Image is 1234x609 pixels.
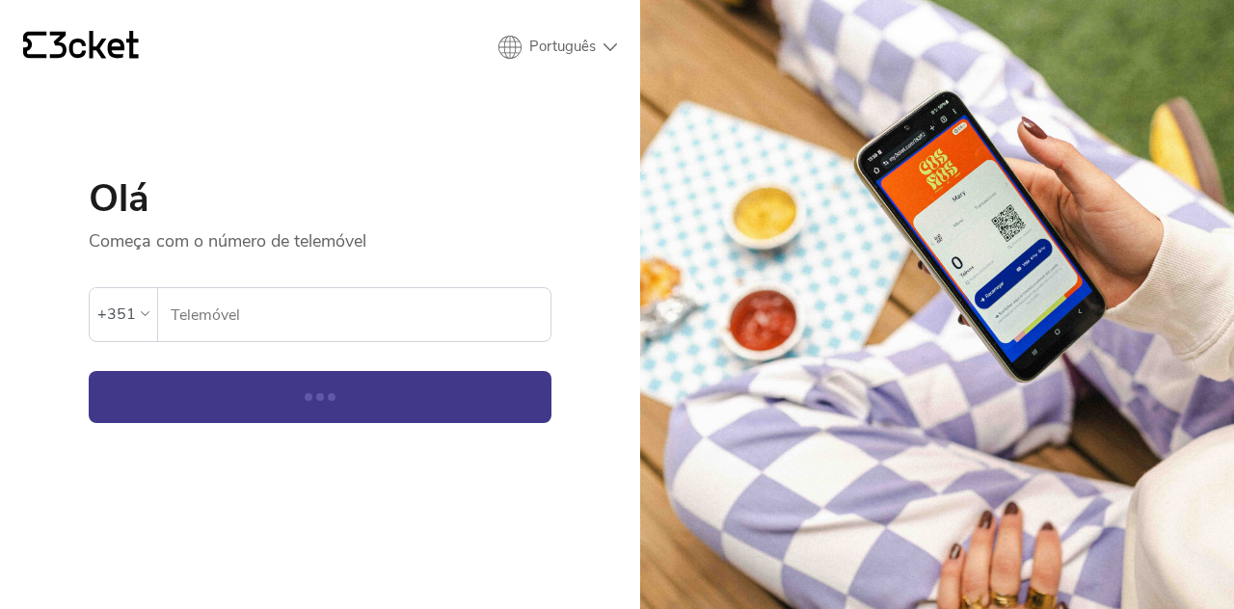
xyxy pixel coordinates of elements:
p: Começa com o número de telemóvel [89,218,551,252]
button: Continuar [89,371,551,423]
div: +351 [97,300,136,329]
h1: Olá [89,179,551,218]
label: Telemóvel [158,288,550,342]
input: Telemóvel [170,288,550,341]
a: {' '} [23,31,139,64]
g: {' '} [23,32,46,59]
